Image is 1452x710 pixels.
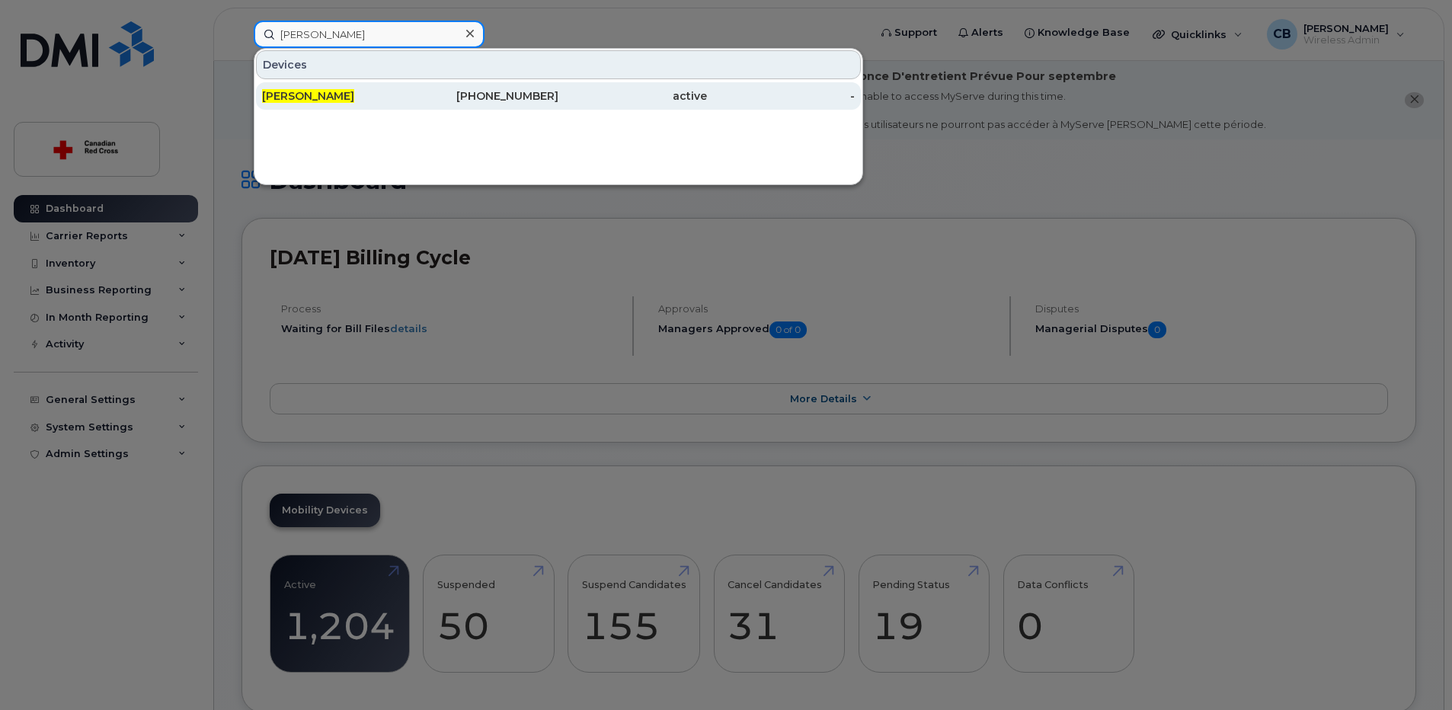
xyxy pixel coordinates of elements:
[256,50,861,79] div: Devices
[558,88,707,104] div: active
[411,88,559,104] div: [PHONE_NUMBER]
[262,89,354,103] span: [PERSON_NAME]
[256,82,861,110] a: [PERSON_NAME][PHONE_NUMBER]active-
[707,88,856,104] div: -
